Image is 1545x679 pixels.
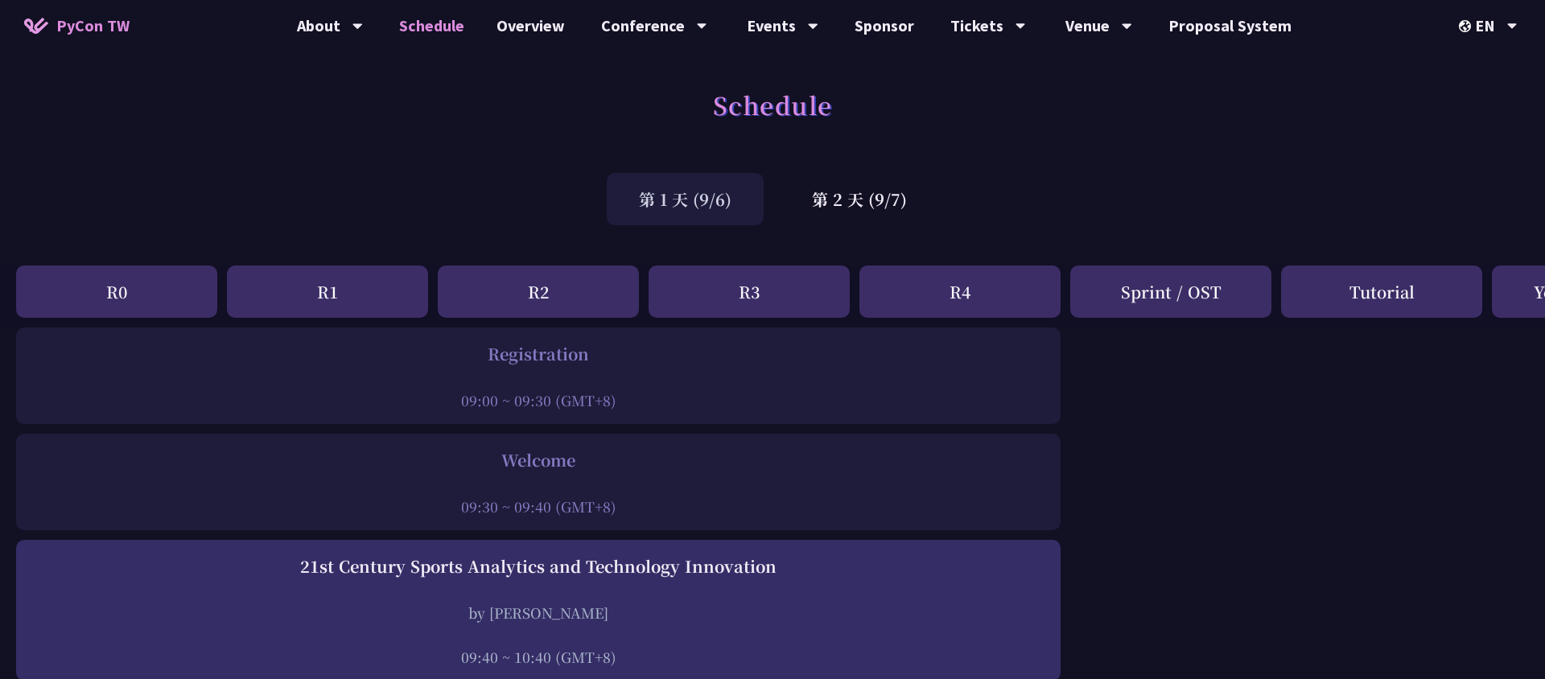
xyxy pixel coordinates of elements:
[1459,20,1475,32] img: Locale Icon
[16,265,217,318] div: R0
[780,173,939,225] div: 第 2 天 (9/7)
[56,14,130,38] span: PyCon TW
[24,342,1053,366] div: Registration
[24,448,1053,472] div: Welcome
[24,554,1053,667] a: 21st Century Sports Analytics and Technology Innovation by [PERSON_NAME] 09:40 ~ 10:40 (GMT+8)
[713,80,833,129] h1: Schedule
[607,173,764,225] div: 第 1 天 (9/6)
[24,603,1053,623] div: by [PERSON_NAME]
[8,6,146,46] a: PyCon TW
[24,18,48,34] img: Home icon of PyCon TW 2025
[859,265,1061,318] div: R4
[24,496,1053,516] div: 09:30 ~ 09:40 (GMT+8)
[24,554,1053,578] div: 21st Century Sports Analytics and Technology Innovation
[1281,265,1482,318] div: Tutorial
[438,265,639,318] div: R2
[24,647,1053,667] div: 09:40 ~ 10:40 (GMT+8)
[1070,265,1271,318] div: Sprint / OST
[227,265,428,318] div: R1
[649,265,850,318] div: R3
[24,390,1053,410] div: 09:00 ~ 09:30 (GMT+8)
